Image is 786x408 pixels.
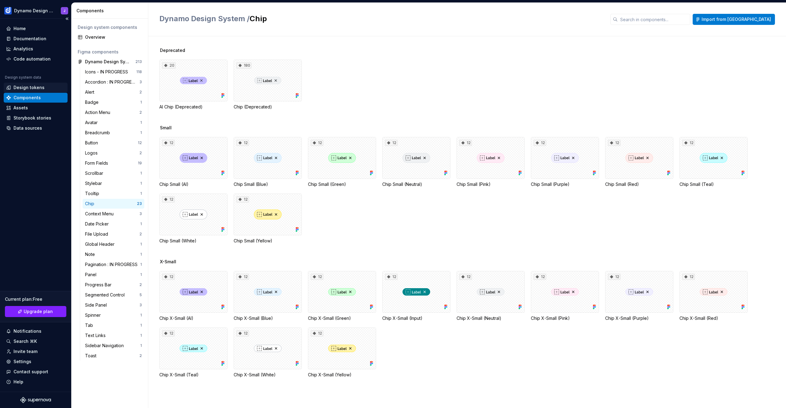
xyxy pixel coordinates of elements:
[83,199,144,209] a: Chip23
[679,137,748,187] div: 12Chip Small (Teal)
[83,341,144,351] a: Sidebar Navigation1
[160,125,172,131] span: Small
[4,367,68,377] button: Contact support
[236,330,249,336] div: 12
[75,32,144,42] a: Overview
[159,328,228,378] div: 12Chip X-Small (Teal)
[83,270,144,280] a: Panel1
[4,93,68,103] a: Components
[679,181,748,187] div: Chip Small (Teal)
[24,308,53,315] span: Upgrade plan
[140,323,142,328] div: 1
[4,113,68,123] a: Storybook stories
[308,137,376,187] div: 12Chip Small (Green)
[85,312,103,318] div: Spinner
[85,282,114,288] div: Progress Bar
[159,194,228,244] div: 12Chip Small (White)
[236,196,249,202] div: 12
[85,343,126,349] div: Sidebar Navigation
[608,274,621,280] div: 12
[83,300,144,310] a: Side Panel3
[83,239,144,249] a: Global Header1
[140,181,142,186] div: 1
[83,158,144,168] a: Form Fields19
[85,79,139,85] div: Accordion : IN PROGRESS
[85,241,117,247] div: Global Header
[140,313,142,318] div: 1
[159,14,250,23] span: Dynamo Design System /
[85,69,130,75] div: Icons - IN PROGRESS
[85,180,104,186] div: Stylebar
[159,238,228,244] div: Chip Small (White)
[14,125,42,131] div: Data sources
[457,181,525,187] div: Chip Small (Pink)
[139,282,142,287] div: 2
[459,274,472,280] div: 12
[531,181,599,187] div: Chip Small (Purple)
[159,271,228,321] div: 12Chip X-Small (AI)
[608,140,621,146] div: 12
[85,201,97,207] div: Chip
[138,161,142,166] div: 19
[85,34,142,40] div: Overview
[83,280,144,290] a: Progress Bar2
[605,137,673,187] div: 12Chip Small (Red)
[85,140,100,146] div: Button
[85,272,99,278] div: Panel
[83,87,144,97] a: Alert2
[83,67,144,77] a: Icons - IN PROGRESS118
[531,271,599,321] div: 12Chip X-Small (Pink)
[162,196,175,202] div: 12
[160,259,176,265] span: X-Small
[234,137,302,187] div: 12Chip Small (Blue)
[83,97,144,107] a: Badge1
[605,271,673,321] div: 12Chip X-Small (Purple)
[140,272,142,277] div: 1
[14,46,33,52] div: Analytics
[140,120,142,125] div: 1
[5,296,66,302] div: Current plan : Free
[457,315,525,321] div: Chip X-Small (Neutral)
[159,315,228,321] div: Chip X-Small (AI)
[85,109,113,116] div: Action Menu
[308,271,376,321] div: 12Chip X-Small (Green)
[83,189,144,198] a: Tooltip1
[140,191,142,196] div: 1
[135,59,142,64] div: 213
[83,128,144,138] a: Breadcrumb1
[385,140,398,146] div: 12
[308,181,376,187] div: Chip Small (Green)
[159,14,603,24] h2: Chip
[83,320,144,330] a: Tab1
[236,140,249,146] div: 12
[139,90,142,95] div: 2
[1,4,70,17] button: Dynamo Design SystemJ
[83,178,144,188] a: Stylebar1
[605,181,673,187] div: Chip Small (Red)
[234,328,302,378] div: 12Chip X-Small (White)
[234,315,302,321] div: Chip X-Small (Blue)
[83,331,144,340] a: Text Links1
[139,292,142,297] div: 5
[382,181,450,187] div: Chip Small (Neutral)
[83,260,144,269] a: Pagination : IN PROGRESS1
[4,83,68,92] a: Design tokens
[14,379,23,385] div: Help
[140,333,142,338] div: 1
[236,62,251,69] div: 180
[159,137,228,187] div: 12Chip Small (AI)
[85,251,97,257] div: Note
[83,310,144,320] a: Spinner1
[308,315,376,321] div: Chip X-Small (Green)
[14,25,26,32] div: Home
[311,274,323,280] div: 12
[459,140,472,146] div: 12
[85,150,100,156] div: Logos
[85,99,101,105] div: Badge
[83,118,144,127] a: Avatar1
[85,160,111,166] div: Form Fields
[382,315,450,321] div: Chip X-Small (Input)
[311,140,323,146] div: 12
[4,336,68,346] button: Search ⌘K
[75,57,144,67] a: Dynamo Design System213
